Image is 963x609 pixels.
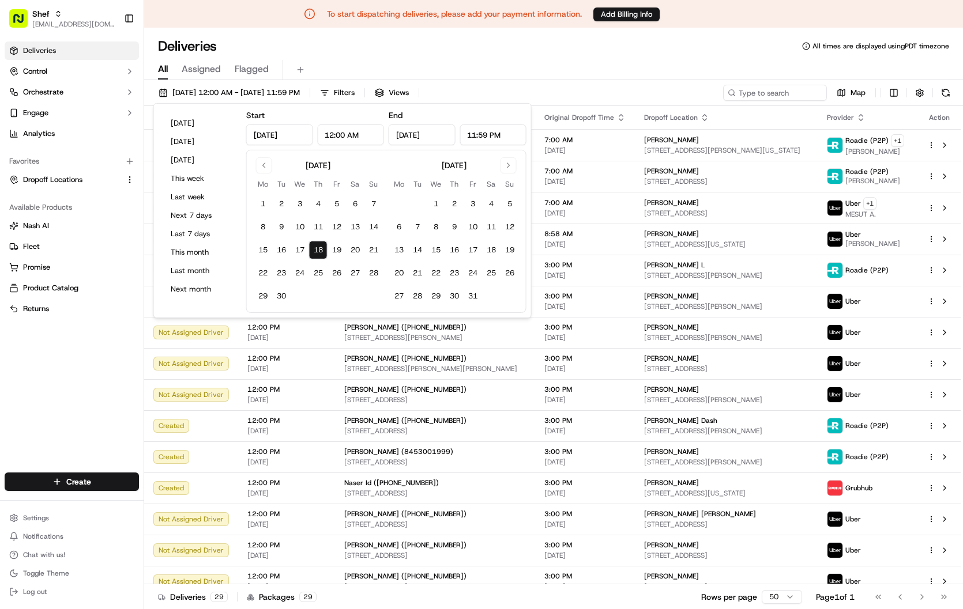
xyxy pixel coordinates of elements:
span: 3:00 PM [544,260,626,270]
span: [STREET_ADDRESS] [644,177,808,186]
button: Dropoff Locations [5,171,139,189]
button: 2 [445,195,464,213]
span: 8:58 AM [544,229,626,239]
span: [DATE] [247,426,326,436]
div: 💻 [97,228,107,237]
th: Monday [390,178,408,190]
span: 3:00 PM [544,478,626,487]
a: Nash AI [9,221,134,231]
span: [DATE] 12:00 AM - [DATE] 11:59 PM [172,88,300,98]
button: [DATE] [165,152,235,168]
span: [PERSON_NAME] ([PHONE_NUMBER]) [344,509,467,519]
span: Original Dropoff Time [544,113,614,122]
span: 3:00 PM [544,323,626,332]
span: [STREET_ADDRESS] [344,489,526,498]
span: [PERSON_NAME] ([PHONE_NUMBER]) [344,416,467,425]
span: All times are displayed using PDT timezone [812,41,949,51]
span: [PERSON_NAME] L [644,260,705,270]
span: [STREET_ADDRESS] [344,426,526,436]
span: Assigned [182,62,221,76]
span: [PERSON_NAME] [845,147,904,156]
span: 7:00 AM [544,135,626,145]
a: 📗Knowledge Base [7,222,93,243]
span: Log out [23,587,47,596]
button: 25 [482,264,501,282]
span: Engage [23,108,48,118]
span: [DATE] [544,240,626,249]
a: Product Catalog [9,283,134,293]
button: Add Billing Info [593,7,660,21]
span: Filters [334,88,355,98]
button: Nash AI [5,217,139,235]
span: Roadie (P2P) [845,167,889,176]
button: 5 [501,195,519,213]
th: Saturday [482,178,501,190]
button: 4 [482,195,501,213]
div: [DATE] [306,160,330,171]
button: 31 [464,287,482,305]
span: [DATE] [247,364,326,373]
span: MESUT A. [845,210,877,219]
span: 3:00 PM [544,447,626,456]
span: [STREET_ADDRESS] [644,209,808,218]
button: [DATE] [165,115,235,131]
button: 21 [364,241,383,259]
span: [PERSON_NAME] [644,292,699,301]
button: 27 [390,287,408,305]
span: 12:00 PM [247,385,326,394]
button: Chat with us! [5,547,139,563]
div: [DATE] [442,160,467,171]
div: Start new chat [52,110,189,122]
button: 24 [291,264,309,282]
span: Uber [845,390,861,399]
button: Shef[EMAIL_ADDRESS][DOMAIN_NAME] [5,5,119,32]
button: Notifications [5,528,139,544]
span: 12:00 PM [247,478,326,487]
span: Nash AI [23,221,49,231]
button: 13 [390,241,408,259]
a: Analytics [5,124,139,143]
button: Filters [315,85,360,101]
span: [STREET_ADDRESS][PERSON_NAME] [644,333,808,342]
input: Got a question? Start typing here... [30,74,208,86]
span: [PERSON_NAME] ([PHONE_NUMBER]) [344,323,467,332]
span: Flagged [235,62,269,76]
button: Shef [32,8,50,20]
button: 4 [309,195,328,213]
button: 13 [346,218,364,236]
span: 12:00 PM [247,416,326,425]
button: 6 [390,218,408,236]
span: [STREET_ADDRESS] [344,395,526,404]
input: Date [389,124,456,145]
img: roadie-logo-v2.jpg [827,418,842,433]
label: End [389,110,402,120]
span: [PERSON_NAME] [644,385,699,394]
span: Deliveries [23,46,56,56]
img: roadie-logo-v2.jpg [827,263,842,278]
button: 9 [445,218,464,236]
img: uber-new-logo.jpeg [827,387,842,402]
span: Grubhub [845,483,872,493]
div: 📗 [12,228,21,237]
button: Toggle Theme [5,565,139,581]
span: Dropoff Locations [23,175,82,185]
span: [DATE] [544,457,626,467]
button: Go to next month [501,157,517,173]
span: Chat with us! [23,550,65,559]
span: Returns [23,304,49,314]
span: Uber [845,230,861,239]
img: uber-new-logo.jpeg [827,356,842,371]
span: [DATE] [247,457,326,467]
th: Friday [464,178,482,190]
button: This month [165,244,235,260]
th: Friday [328,178,346,190]
span: Roadie (P2P) [845,266,889,275]
th: Tuesday [272,178,291,190]
th: Saturday [346,178,364,190]
span: Product Catalog [23,283,78,293]
button: Create [5,472,139,491]
div: Favorites [5,152,139,171]
span: [PERSON_NAME] (8453001999) [344,447,453,456]
span: [DATE] [544,520,626,529]
span: Notifications [23,532,63,541]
